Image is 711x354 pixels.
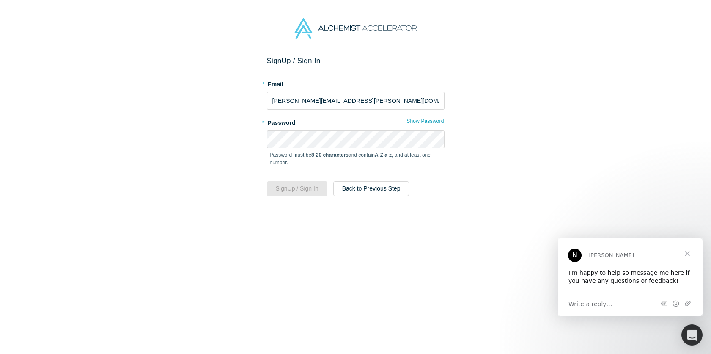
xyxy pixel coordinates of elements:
[267,77,445,89] label: Email
[267,181,327,196] button: SignUp / Sign In
[267,56,445,65] h2: Sign Up / Sign In
[558,238,703,316] iframe: Intercom live chat message
[267,116,445,127] label: Password
[375,152,383,158] strong: A-Z
[333,181,409,196] button: Back to Previous Step
[406,116,444,127] button: Show Password
[270,151,442,166] p: Password must be and contain , , and at least one number.
[384,152,392,158] strong: a-z
[294,18,416,39] img: Alchemist Accelerator Logo
[311,152,349,158] strong: 8-20 characters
